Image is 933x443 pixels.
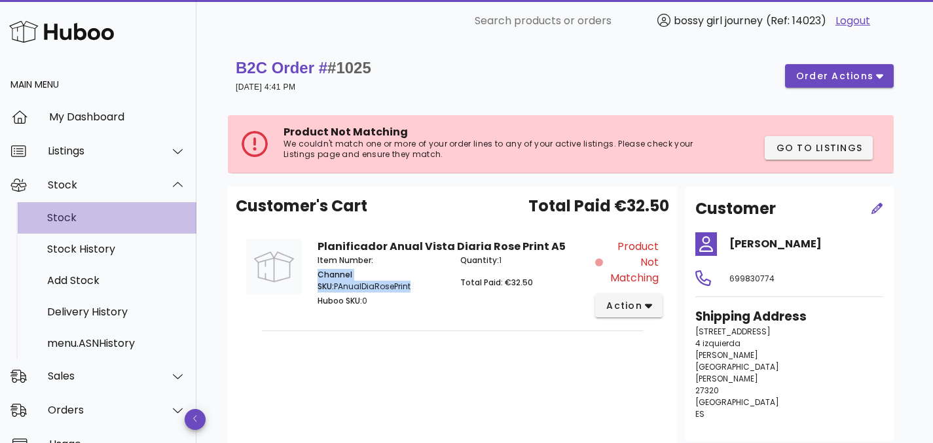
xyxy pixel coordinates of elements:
span: action [606,299,642,313]
p: We couldn't match one or more of your order lines to any of your active listings. Please check yo... [284,139,701,160]
div: Orders [48,404,155,416]
div: Sales [48,370,155,382]
small: [DATE] 4:41 PM [236,82,295,92]
span: [GEOGRAPHIC_DATA] [695,361,779,372]
span: Total Paid €32.50 [528,194,669,218]
span: 699830774 [729,273,775,284]
img: logo_orange.svg [21,21,31,31]
span: ES [695,408,704,419]
span: 27320 [695,385,719,396]
span: Item Number: [318,255,373,266]
div: Palabras clave [154,77,208,86]
span: Go to Listings [775,141,862,155]
a: Logout [835,13,870,29]
img: tab_domain_overview_orange.svg [54,76,65,86]
h4: [PERSON_NAME] [729,236,883,252]
div: menu.ASNHistory [47,337,186,349]
img: website_grey.svg [21,34,31,44]
img: Product Image [246,239,302,294]
span: bossy girl journey [674,13,763,28]
div: Stock History [47,243,186,255]
span: #1025 [327,59,371,77]
div: Delivery History [47,306,186,318]
img: tab_keywords_by_traffic_grey.svg [139,76,150,86]
p: 0 [318,295,445,307]
img: Huboo Logo [9,18,114,46]
span: [GEOGRAPHIC_DATA] [695,397,779,408]
div: Listings [48,145,155,157]
h2: Customer [695,197,776,221]
span: Huboo SKU: [318,295,362,306]
strong: Planificador Anual Vista Diaria Rose Print A5 [318,239,566,254]
p: PAnualDiaRosePrint [318,269,445,292]
div: v 4.0.25 [37,21,64,31]
div: Dominio [69,77,100,86]
span: Customer's Cart [236,194,367,218]
span: Channel SKU: [318,269,352,292]
span: Total Paid: €32.50 [460,277,533,288]
span: [PERSON_NAME] [695,373,758,384]
button: action [595,294,663,317]
span: [STREET_ADDRESS] [695,326,771,337]
div: Stock [48,179,155,191]
div: Add Stock [47,274,186,287]
span: order actions [796,69,874,83]
div: My Dashboard [49,111,186,123]
span: (Ref: 14023) [766,13,826,28]
p: 1 [460,255,587,266]
h3: Shipping Address [695,308,883,326]
div: Dominio: [DOMAIN_NAME] [34,34,147,44]
span: 4 izquierda [695,338,741,349]
span: [PERSON_NAME] [695,349,758,361]
button: Go to Listings [765,136,873,160]
strong: B2C Order # [236,59,371,77]
div: Stock [47,211,186,224]
button: order actions [785,64,894,88]
span: Quantity: [460,255,499,266]
span: Product Not Matching [606,239,659,286]
span: Product Not Matching [284,124,408,139]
